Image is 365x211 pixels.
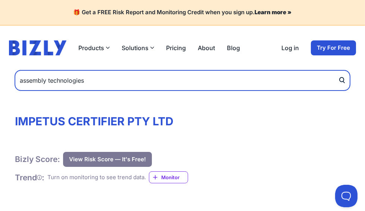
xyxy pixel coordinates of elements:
button: Solutions [122,43,154,52]
a: Try For Free [311,40,356,55]
a: About [198,43,215,52]
a: Pricing [166,43,186,52]
div: Turn on monitoring to see trend data. [47,173,146,182]
iframe: Toggle Customer Support [335,185,358,207]
span: Monitor [161,174,188,181]
a: Log in [281,43,299,52]
h1: IMPETUS CERTIFIER PTY LTD [15,114,350,128]
a: Blog [227,43,240,52]
button: View Risk Score — It's Free! [63,152,152,167]
a: Monitor [149,171,188,183]
h1: Bizly Score: [15,154,60,164]
button: Products [78,43,110,52]
h1: Trend : [15,172,44,183]
h4: 🎁 Get a FREE Risk Report and Monitoring Credit when you sign up. [9,9,356,16]
a: Learn more » [255,9,292,16]
input: Search by Name, ABN or ACN [15,70,350,91]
